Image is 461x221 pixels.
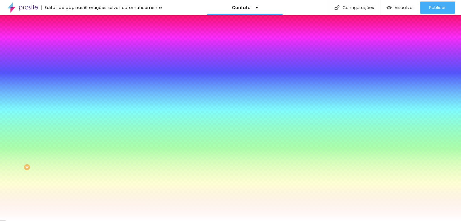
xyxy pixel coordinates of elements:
[380,2,420,14] button: Visualizar
[232,5,251,10] p: Contato
[395,5,414,10] span: Visualizar
[84,5,162,10] div: Alterações salvas automaticamente
[429,5,446,10] span: Publicar
[334,5,339,10] img: Icone
[386,5,392,10] img: view-1.svg
[420,2,455,14] button: Publicar
[41,5,84,10] div: Editor de páginas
